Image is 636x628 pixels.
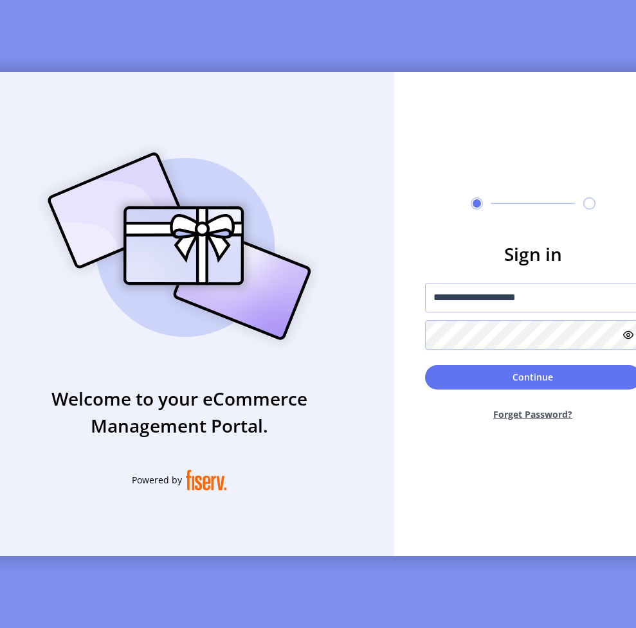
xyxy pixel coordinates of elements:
img: card_Illustration.svg [28,138,331,354]
span: Powered by [132,473,182,487]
